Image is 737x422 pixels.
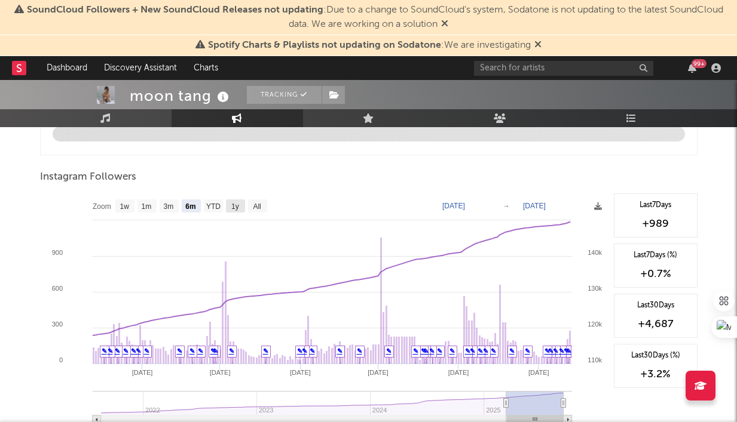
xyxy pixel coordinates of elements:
a: ✎ [559,347,564,355]
button: 99+ [688,63,696,73]
text: [DATE] [290,369,311,376]
a: ✎ [449,347,455,355]
a: ✎ [357,347,362,355]
text: 120k [588,321,602,328]
a: ✎ [491,347,496,355]
a: ✎ [337,347,342,355]
a: ✎ [302,347,307,355]
text: 6m [185,202,195,211]
text: [DATE] [132,369,152,376]
a: Charts [185,56,227,80]
a: ✎ [102,347,107,355]
text: [DATE] [448,369,469,376]
div: +989 [620,217,691,231]
a: ✎ [421,347,426,355]
a: ✎ [509,347,515,355]
a: ✎ [553,347,558,355]
div: +3.2 % [620,367,691,381]
a: ✎ [545,347,550,355]
div: +4,687 [620,317,691,331]
a: ✎ [189,347,195,355]
text: 140k [588,249,602,256]
text: → [503,202,510,210]
button: Tracking [247,86,322,104]
span: Spotify Charts & Playlists not updating on Sodatone [208,41,441,50]
a: ✎ [198,347,203,355]
a: Discovery Assistant [96,56,185,80]
a: ✎ [263,347,268,355]
a: ✎ [413,347,418,355]
a: ✎ [465,347,470,355]
span: Dismiss [441,20,448,29]
text: 3m [163,202,173,211]
div: Last 7 Days [620,200,691,211]
a: ✎ [483,347,488,355]
a: ✎ [144,347,149,355]
a: ✎ [229,347,234,355]
text: [DATE] [368,369,389,376]
text: 1w [120,202,129,211]
a: ✎ [478,347,483,355]
div: Last 30 Days (%) [620,350,691,361]
a: ✎ [429,347,435,355]
a: Dashboard [38,56,96,80]
a: ✎ [108,347,113,355]
text: 900 [51,249,62,256]
text: 1y [231,202,239,211]
a: ✎ [564,347,569,355]
a: ✎ [525,347,530,355]
text: 300 [51,321,62,328]
text: 1m [141,202,151,211]
a: ✎ [548,347,553,355]
a: ✎ [310,347,315,355]
span: : We are investigating [208,41,531,50]
text: 0 [59,356,62,364]
a: ✎ [470,347,475,355]
text: Zoom [93,202,111,211]
a: ✎ [131,347,136,355]
span: : Due to a change to SoundCloud's system, Sodatone is not updating to the latest SoundCloud data.... [27,5,723,29]
span: Dismiss [534,41,542,50]
div: +0.7 % [620,267,691,281]
a: ✎ [115,347,120,355]
text: All [253,202,261,211]
div: Last 7 Days (%) [620,250,691,261]
text: [DATE] [209,369,230,376]
text: 130k [588,285,602,292]
div: moon tang [130,86,232,106]
span: Instagram Followers [40,170,136,184]
text: [DATE] [528,369,549,376]
a: ✎ [386,347,392,355]
text: 110k [588,356,602,364]
a: ✎ [136,347,141,355]
text: [DATE] [442,202,465,210]
div: 99 + [692,59,707,68]
a: ✎ [177,347,182,355]
a: ✎ [123,347,129,355]
a: ✎ [297,347,302,355]
a: ✎ [210,347,216,355]
text: YTD [206,202,220,211]
text: [DATE] [523,202,546,210]
a: ✎ [437,347,442,355]
span: SoundCloud Followers + New SoundCloud Releases not updating [27,5,323,15]
text: 600 [51,285,62,292]
div: Last 30 Days [620,300,691,311]
input: Search for artists [474,61,653,76]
